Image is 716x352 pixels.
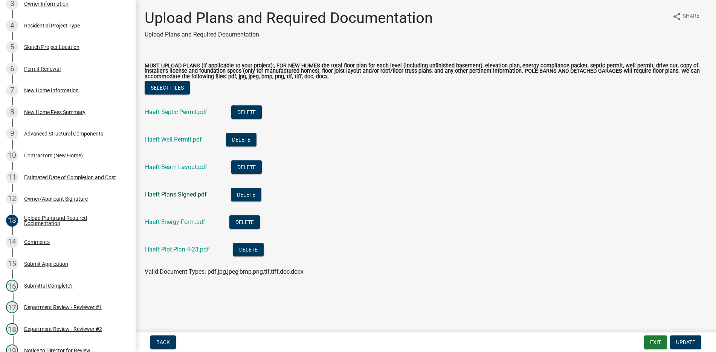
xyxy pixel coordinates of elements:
[6,41,18,53] div: 5
[6,63,18,75] div: 6
[24,261,68,267] div: Submit Application
[6,128,18,140] div: 9
[24,175,116,180] div: Estimated Date of Completion and Cost
[6,149,18,162] div: 10
[644,335,667,349] button: Exit
[226,137,256,144] wm-modal-confirm: Delete Document
[229,219,260,226] wm-modal-confirm: Delete Document
[24,326,102,332] div: Department Review - Reviewer #2
[145,108,207,116] a: Haeft Septic Permit.pdf
[6,193,18,205] div: 12
[145,268,304,275] span: Valid Document Types: pdf,jpg,jpeg,bmp,png,tif,tiff,doc,docx
[145,9,433,27] h1: Upload Plans and Required Documentation
[24,153,83,158] div: Contractors (New Home)
[231,109,262,116] wm-modal-confirm: Delete Document
[6,258,18,270] div: 15
[24,110,85,115] div: New Home Fees Summary
[6,106,18,118] div: 8
[24,23,80,28] div: Residential Project Type
[145,136,202,143] a: Haeft Well Permit.pdf
[226,133,256,146] button: Delete
[666,9,705,24] button: shareShare
[24,283,73,288] div: Submittal Complete?
[145,246,209,253] a: Haeft Plot Plan 4-23.pdf
[6,171,18,183] div: 11
[24,131,103,136] div: Advanced Structural Components
[231,105,262,119] button: Delete
[24,305,102,310] div: Department Review - Reviewer #1
[6,236,18,248] div: 14
[145,81,190,94] button: Select files
[145,30,433,39] p: Upload Plans and Required Documentation
[233,247,264,254] wm-modal-confirm: Delete Document
[24,215,124,226] div: Upload Plans and Required Documentation
[145,63,707,79] label: MUST UPLOAD PLANS (if applicable to your project):, FOR NEW HOMES the total floor plan for each l...
[6,84,18,96] div: 7
[231,192,261,199] wm-modal-confirm: Delete Document
[229,215,260,229] button: Delete
[6,280,18,292] div: 16
[231,160,262,174] button: Delete
[672,12,681,21] i: share
[24,1,69,6] div: Owner Information
[24,196,88,201] div: Owner/Applicant Signature
[6,215,18,227] div: 13
[231,188,261,201] button: Delete
[6,323,18,335] div: 18
[670,335,701,349] button: Update
[231,164,262,171] wm-modal-confirm: Delete Document
[676,339,695,345] span: Update
[145,163,207,171] a: Haeft Beam Layout.pdf
[150,335,176,349] button: Back
[233,243,264,256] button: Delete
[156,339,170,345] span: Back
[24,66,61,72] div: Permit Renewal
[24,239,50,245] div: Comments
[683,12,699,21] span: Share
[6,301,18,313] div: 17
[24,88,79,93] div: New Home Information
[145,191,207,198] a: Haeft Plans Signed.pdf
[6,20,18,32] div: 4
[24,44,79,50] div: Sketch Project Location
[145,218,205,226] a: Haeft Energy Form.pdf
